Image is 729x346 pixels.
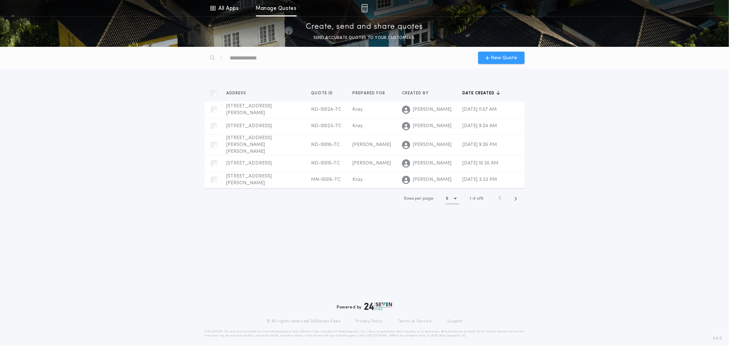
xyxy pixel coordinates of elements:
[306,22,423,32] p: Create, send and share quotes
[311,90,338,97] button: Quote ID
[311,91,335,96] span: Quote ID
[353,177,363,182] span: Kray
[477,196,484,202] span: of 9
[227,104,272,116] span: [STREET_ADDRESS][PERSON_NAME]
[313,35,415,41] p: SEND ACCURATE QUOTES TO YOUR CUSTOMERS.
[474,197,476,201] span: 5
[364,302,392,310] img: logo
[413,142,452,148] span: [PERSON_NAME]
[446,195,448,202] h1: 5
[413,106,452,113] span: [PERSON_NAME]
[337,302,392,310] div: Powered by
[311,123,342,129] span: ND-10023-TC
[463,142,497,147] span: [DATE] 9:26 PM
[205,330,525,338] p: DISCLAIMER: This estimate is provided for informational purposes only. 24|Seven Fees, a product o...
[463,123,497,129] span: [DATE] 9:24 AM
[267,319,340,324] p: © All rights reserved. 24|Seven Fees
[470,197,471,201] span: 1
[353,142,391,147] span: [PERSON_NAME]
[413,176,452,183] span: [PERSON_NAME]
[402,91,430,96] span: Created by
[463,90,500,97] button: Date created
[447,319,462,324] a: Support
[413,123,452,130] span: [PERSON_NAME]
[353,91,387,96] span: Prepared for
[227,174,272,186] span: [STREET_ADDRESS][PERSON_NAME]
[355,319,383,324] a: Privacy Policy
[478,52,525,64] button: New Quote
[311,142,340,147] span: ND-10016-TC
[227,161,272,166] span: [STREET_ADDRESS]
[361,4,368,12] img: img
[446,193,459,204] button: 5
[413,160,452,167] span: [PERSON_NAME]
[492,5,518,12] img: vs-icon
[311,107,342,112] span: ND-10024-TC
[227,135,272,154] span: [STREET_ADDRESS][PERSON_NAME][PERSON_NAME]
[463,91,496,96] span: Date created
[227,90,252,97] button: Address
[311,177,341,182] span: MN-10016-TC
[713,335,722,342] span: 3.8.0
[402,90,434,97] button: Created by
[491,54,517,62] span: New Quote
[398,319,432,324] a: Terms of Service
[463,107,497,112] span: [DATE] 11:57 AM
[311,161,340,166] span: ND-10015-TC
[463,161,499,166] span: [DATE] 10:30 AM
[353,123,363,129] span: Kray
[463,177,497,182] span: [DATE] 3:33 PM
[227,123,272,129] span: [STREET_ADDRESS]
[227,91,248,96] span: Address
[353,161,391,166] span: [PERSON_NAME]
[365,334,399,337] a: [URL][DOMAIN_NAME]
[404,197,434,201] span: Rows per page:
[353,107,363,112] span: Kray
